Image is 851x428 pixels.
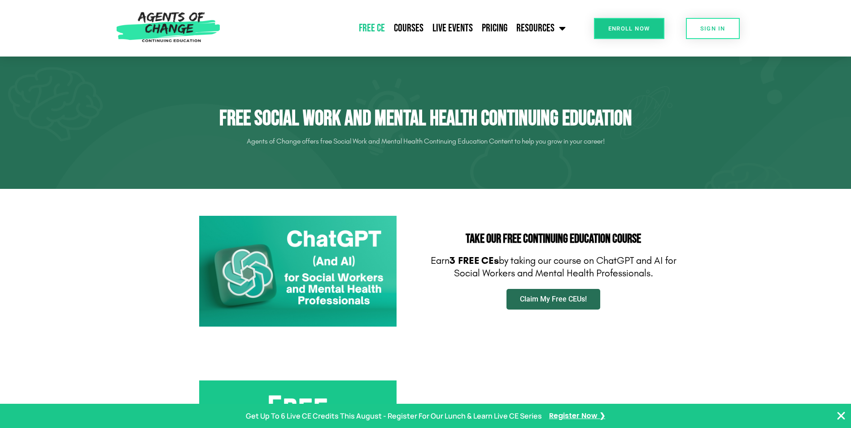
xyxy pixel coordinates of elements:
[175,134,677,148] p: Agents of Change offers free Social Work and Mental Health Continuing Education Content to help y...
[450,255,499,266] b: 3 FREE CEs
[389,17,428,39] a: Courses
[836,411,847,421] button: Close Banner
[520,296,587,303] span: Claim My Free CEUs!
[354,17,389,39] a: Free CE
[428,17,477,39] a: Live Events
[430,254,677,280] p: Earn by taking our course on ChatGPT and AI for Social Workers and Mental Health Professionals.
[686,18,740,39] a: SIGN IN
[700,26,725,31] span: SIGN IN
[430,233,677,245] h2: Take Our FREE Continuing Education Course
[246,410,542,423] p: Get Up To 6 Live CE Credits This August - Register For Our Lunch & Learn Live CE Series
[549,410,605,423] a: Register Now ❯
[594,18,664,39] a: Enroll Now
[225,17,570,39] nav: Menu
[506,289,600,310] a: Claim My Free CEUs!
[175,106,677,132] h1: Free Social Work and Mental Health Continuing Education
[477,17,512,39] a: Pricing
[608,26,650,31] span: Enroll Now
[512,17,570,39] a: Resources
